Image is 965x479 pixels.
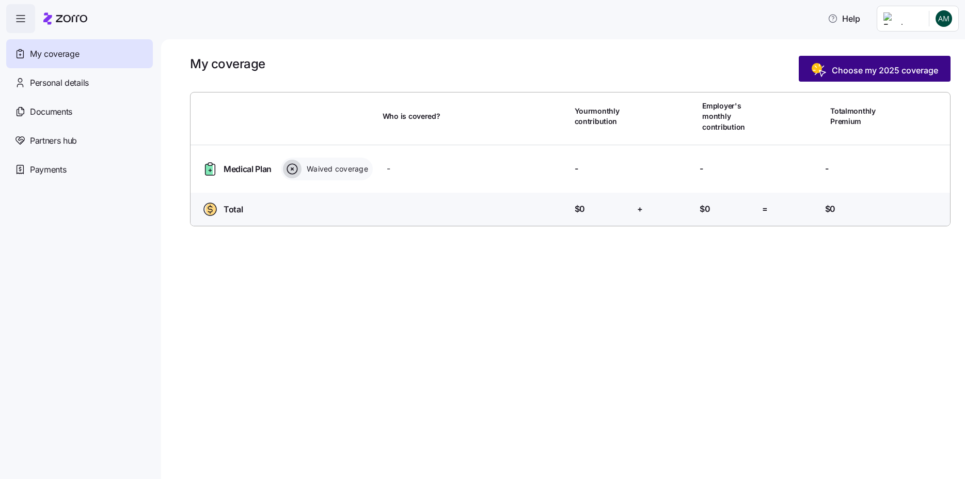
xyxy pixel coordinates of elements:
[700,203,710,215] span: $0
[224,203,243,216] span: Total
[30,48,79,60] span: My coverage
[575,162,578,175] span: -
[6,126,153,155] a: Partners hub
[762,203,768,215] span: =
[575,106,630,127] span: Your monthly contribution
[702,101,758,132] span: Employer's monthly contribution
[819,8,868,29] button: Help
[936,10,952,27] img: 1624847d2ec6c00a1e88fcb7153b4b4c
[883,12,921,25] img: Employer logo
[825,162,829,175] span: -
[30,134,77,147] span: Partners hub
[383,111,440,121] span: Who is covered?
[6,39,153,68] a: My coverage
[224,163,272,176] span: Medical Plan
[6,68,153,97] a: Personal details
[30,163,66,176] span: Payments
[825,203,835,215] span: $0
[830,106,886,127] span: Total monthly Premium
[799,56,951,82] button: Choose my 2025 coverage
[304,164,368,174] span: Waived coverage
[30,76,89,89] span: Personal details
[828,12,860,25] span: Help
[637,203,643,215] span: +
[387,162,390,175] span: -
[700,162,703,175] span: -
[30,105,72,118] span: Documents
[190,56,265,72] h1: My coverage
[832,64,938,76] span: Choose my 2025 coverage
[575,203,585,215] span: $0
[6,155,153,184] a: Payments
[6,97,153,126] a: Documents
